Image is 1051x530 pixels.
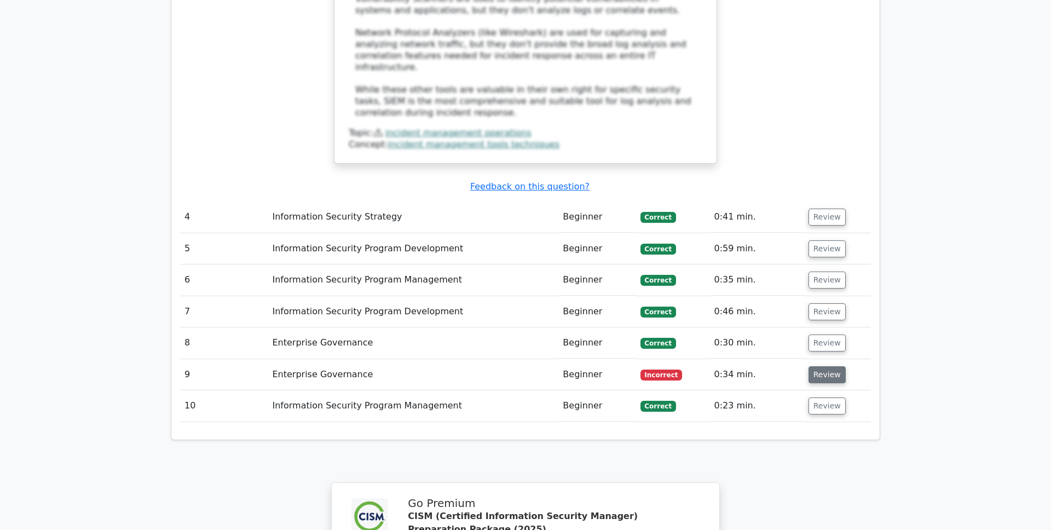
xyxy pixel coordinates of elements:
td: 8 [180,327,268,359]
button: Review [809,240,846,257]
span: Incorrect [640,370,683,381]
td: Information Security Program Development [268,296,558,327]
td: 10 [180,390,268,422]
td: Enterprise Governance [268,359,558,390]
td: 0:59 min. [710,233,804,264]
td: 0:41 min. [710,201,804,233]
td: Beginner [558,296,636,327]
td: 0:35 min. [710,264,804,296]
td: 0:46 min. [710,296,804,327]
span: Correct [640,212,676,223]
td: 7 [180,296,268,327]
div: Topic: [349,128,702,139]
td: 4 [180,201,268,233]
td: 0:30 min. [710,327,804,359]
td: Enterprise Governance [268,327,558,359]
button: Review [809,335,846,352]
button: Review [809,303,846,320]
td: 0:23 min. [710,390,804,422]
span: Correct [640,401,676,412]
button: Review [809,209,846,226]
td: Information Security Program Management [268,264,558,296]
span: Correct [640,244,676,255]
td: Information Security Strategy [268,201,558,233]
a: incident management tools techniques [388,139,559,149]
button: Review [809,397,846,414]
a: incident management operations [385,128,532,138]
span: Correct [640,307,676,318]
div: Concept: [349,139,702,151]
td: 6 [180,264,268,296]
td: Beginner [558,390,636,422]
td: Beginner [558,233,636,264]
td: 5 [180,233,268,264]
td: Beginner [558,201,636,233]
a: Feedback on this question? [470,181,590,192]
td: Information Security Program Management [268,390,558,422]
td: Beginner [558,264,636,296]
td: Information Security Program Development [268,233,558,264]
span: Correct [640,338,676,349]
td: 9 [180,359,268,390]
button: Review [809,272,846,289]
td: Beginner [558,359,636,390]
td: 0:34 min. [710,359,804,390]
span: Correct [640,275,676,286]
button: Review [809,366,846,383]
td: Beginner [558,327,636,359]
